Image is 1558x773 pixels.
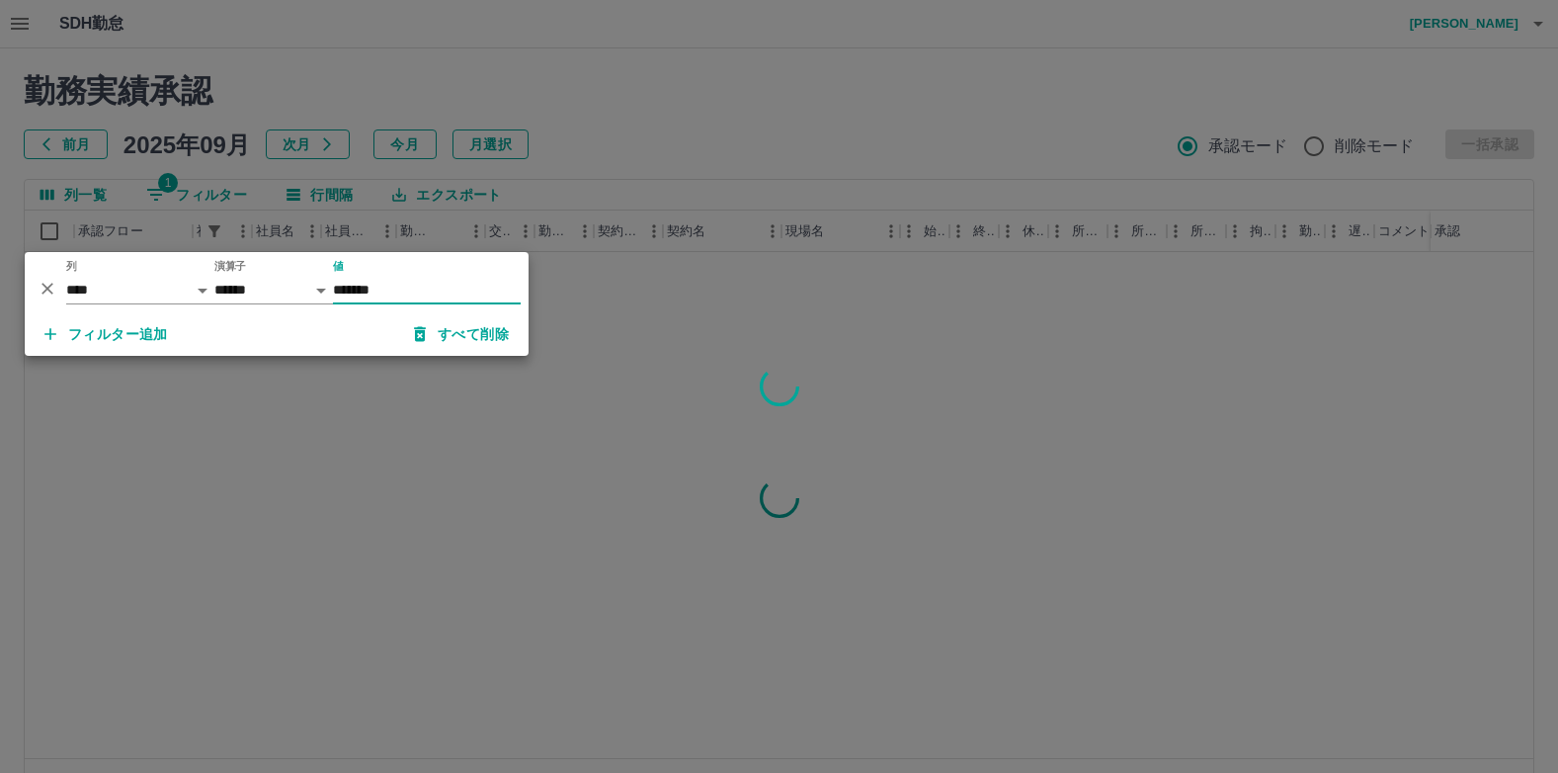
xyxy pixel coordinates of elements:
label: 演算子 [214,259,246,274]
button: フィルター追加 [29,316,184,352]
label: 値 [333,259,344,274]
button: 削除 [33,274,62,303]
label: 列 [66,259,77,274]
button: すべて削除 [398,316,525,352]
